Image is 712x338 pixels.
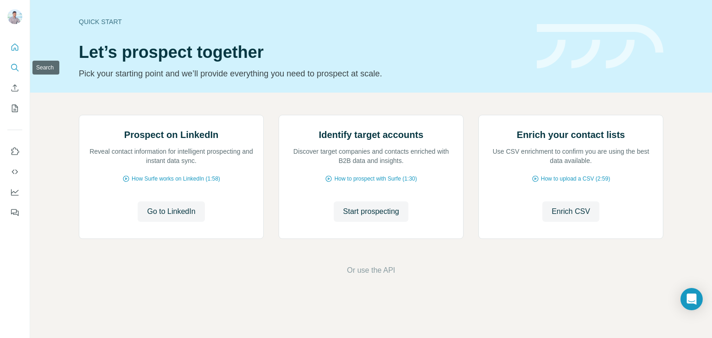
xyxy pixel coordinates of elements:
button: Dashboard [7,184,22,200]
img: Avatar [7,9,22,24]
h1: Let’s prospect together [79,43,526,62]
button: Use Surfe on LinkedIn [7,143,22,160]
span: How Surfe works on LinkedIn (1:58) [132,175,220,183]
h2: Prospect on LinkedIn [124,128,218,141]
div: Quick start [79,17,526,26]
p: Use CSV enrichment to confirm you are using the best data available. [488,147,654,165]
button: Search [7,59,22,76]
button: Use Surfe API [7,163,22,180]
span: Enrich CSV [552,206,590,217]
span: Start prospecting [343,206,399,217]
h2: Identify target accounts [319,128,424,141]
p: Pick your starting point and we’ll provide everything you need to prospect at scale. [79,67,526,80]
span: Go to LinkedIn [147,206,195,217]
button: Quick start [7,39,22,56]
button: Or use the API [347,265,395,276]
p: Reveal contact information for intelligent prospecting and instant data sync. [89,147,254,165]
h2: Enrich your contact lists [517,128,625,141]
button: Feedback [7,204,22,221]
img: banner [537,24,663,69]
button: Enrich CSV [7,80,22,96]
span: How to prospect with Surfe (1:30) [334,175,417,183]
span: How to upload a CSV (2:59) [541,175,610,183]
div: Open Intercom Messenger [680,288,703,310]
button: Go to LinkedIn [138,201,204,222]
button: Enrich CSV [542,201,599,222]
p: Discover target companies and contacts enriched with B2B data and insights. [288,147,454,165]
button: My lists [7,100,22,117]
button: Start prospecting [334,201,408,222]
